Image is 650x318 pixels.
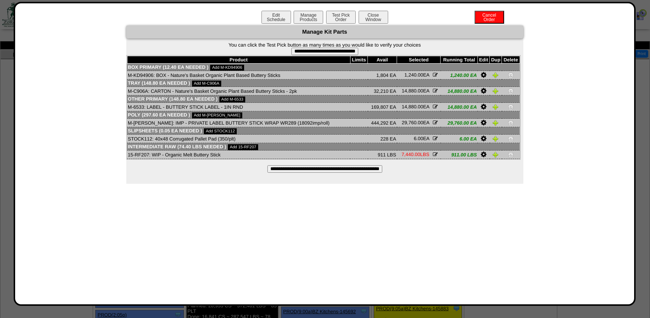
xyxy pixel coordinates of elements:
[441,71,478,79] td: 1,240.00 EA
[475,11,504,24] button: CancelOrder
[127,150,350,159] td: 15-RF207: WIP - Organic Melt Buttery Stick
[127,127,520,135] td: Slipsheets (0.05 EA needed )
[127,79,520,87] td: Tray (148.80 EA needed )
[441,135,478,143] td: 6.00 EA
[508,136,514,142] img: Delete Item
[441,103,478,111] td: 14,880.00 EA
[401,152,420,157] span: 7,440.00
[127,143,520,150] td: Intermediate Raw (74.40 LBS needed )
[402,104,423,109] span: 14,880.00
[508,104,514,110] img: Delete Item
[127,56,350,64] th: Product
[402,120,423,125] span: 29,760.00
[127,119,350,127] td: M-[PERSON_NAME]: IMP - PRIVATE LABEL BUTTERY STICK WRAP WR289 (18092imp/roll)
[368,150,397,159] td: 911 LBS
[493,136,499,142] img: Duplicate Item
[126,42,523,55] form: You can click the Test Pick button as many times as you would like to verify your choices
[127,71,350,79] td: M-KD94906: BOX - Nature's Basket Organic Plant Based Buttery Sticks
[402,120,429,125] span: EA
[404,72,423,78] span: 1,240.00
[326,11,356,24] button: Test PickOrder
[397,56,441,64] th: Selected
[192,81,221,87] a: Add M-C906A
[358,17,389,22] a: CloseWindow
[441,56,478,64] th: Running Total
[127,103,350,111] td: M-6533: LABEL - BUTTERY STICK LABEL - 1IN RND
[478,56,489,64] th: Edit
[127,111,520,119] td: Poly (297.60 EA needed )
[402,88,423,94] span: 14,880.00
[508,120,514,126] img: Delete Item
[210,65,244,71] a: Add M-KD94906
[502,56,520,64] th: Delete
[401,152,429,157] span: LBS
[493,72,499,78] img: Duplicate Item
[404,72,429,78] span: EA
[368,103,397,111] td: 169,807 EA
[368,56,397,64] th: Avail
[493,88,499,94] img: Duplicate Item
[294,11,323,24] button: ManageProducts
[368,135,397,143] td: 228 EA
[508,72,514,78] img: Delete Item
[402,88,429,94] span: EA
[490,56,502,64] th: Dup
[402,104,429,109] span: EA
[493,104,499,110] img: Duplicate Item
[493,152,499,158] img: Duplicate Item
[204,128,237,134] a: Add STOCK112
[228,144,258,150] a: Add 15-RF207
[127,87,350,95] td: M-C906A: CARTON - Nature's Basket Organic Plant Based Buttery Sticks - 2pk
[508,152,514,158] img: Delete Item
[261,11,291,24] button: EditSchedule
[508,88,514,94] img: Delete Item
[441,87,478,95] td: 14,880.00 EA
[127,64,520,71] td: Box Primary (12.40 EA needed )
[441,150,478,159] td: 911.00 LBS
[368,119,397,127] td: 444,292 EA
[368,87,397,95] td: 32,210 EA
[441,119,478,127] td: 29,760.00 EA
[126,26,523,38] div: Manage Kit Parts
[359,11,388,24] button: CloseWindow
[350,56,368,64] th: Limits
[127,135,350,143] td: STOCK112: 40x48 Corrugated Pallet Pad (350/plt)
[414,136,423,141] span: 6.00
[368,71,397,79] td: 1,804 EA
[219,97,245,102] a: Add M-6533
[192,112,242,118] a: Add M-[PERSON_NAME]
[127,95,520,103] td: Other Primary (148.80 EA needed )
[414,136,429,141] span: EA
[493,120,499,126] img: Duplicate Item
